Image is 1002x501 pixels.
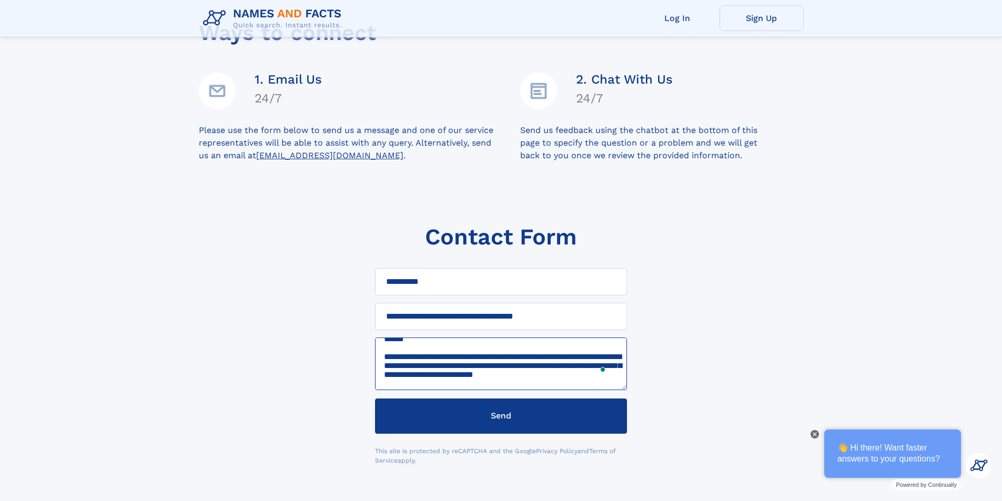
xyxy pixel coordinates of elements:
[576,91,673,106] h4: 24/7
[425,224,577,250] h1: Contact Form
[966,453,991,478] img: Kevin
[896,482,957,488] span: Powered by Continually
[892,479,961,490] a: Powered by Continually
[576,72,673,87] h4: 2. Chat With Us
[813,432,817,436] img: Close
[199,4,350,33] img: Logo Names and Facts
[824,430,961,478] div: 👋 Hi there! Want faster answers to your questions?
[255,72,322,87] h4: 1. Email Us
[375,447,616,464] a: Terms of Service
[375,398,627,434] button: Send
[199,124,520,162] div: Please use the form below to send us a message and one of our service representatives will be abl...
[256,150,403,160] a: [EMAIL_ADDRESS][DOMAIN_NAME]
[536,447,578,455] a: Privacy Policy
[375,446,627,465] div: This site is protected by reCAPTCHA and the Google and apply.
[520,73,557,109] img: Details Icon
[375,338,627,390] textarea: To enrich screen reader interactions, please activate Accessibility in Grammarly extension settings
[255,91,322,106] h4: 24/7
[520,124,804,162] div: Send us feedback using the chatbot at the bottom of this page to specify the question or a proble...
[199,73,236,109] img: Email Address Icon
[720,5,804,31] a: Sign Up
[635,5,720,31] a: Log In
